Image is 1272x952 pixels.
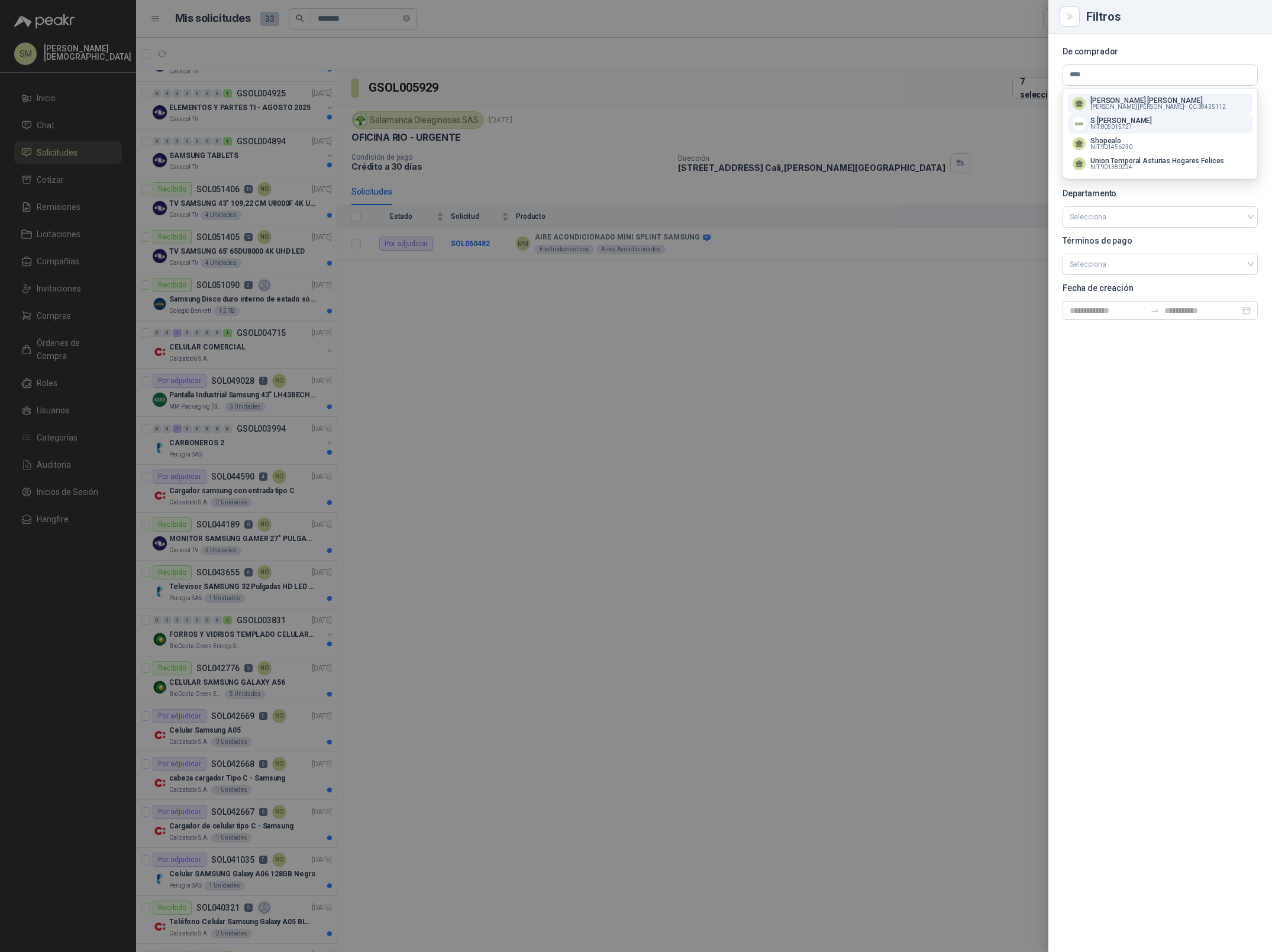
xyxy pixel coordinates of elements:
[1090,137,1132,144] p: Shopealo
[1150,306,1160,315] span: to
[1090,124,1132,130] span: NIT : 805015721
[1090,117,1152,124] p: S [PERSON_NAME]
[1063,9,1077,24] button: Close
[1068,154,1252,174] button: Union Temporal Asturias Hogares FelicesNIT:901380224
[1068,134,1252,154] button: ShopealoNIT:901456230
[1073,117,1086,130] img: Company Logo
[1063,237,1258,244] p: Términos de pago
[1090,157,1224,164] p: Union Temporal Asturias Hogares Felices
[1090,97,1226,104] p: [PERSON_NAME] [PERSON_NAME]
[1086,11,1258,22] div: Filtros
[1090,164,1132,170] span: NIT : 901380224
[1150,306,1160,315] span: swap-right
[1189,104,1226,110] span: CC : 38435112
[1068,93,1252,114] button: [PERSON_NAME] [PERSON_NAME][PERSON_NAME] [PERSON_NAME]-CC:38435112
[1063,48,1258,55] p: De comprador
[1090,104,1186,110] span: [PERSON_NAME] [PERSON_NAME] -
[1063,284,1258,292] p: Fecha de creación
[1068,114,1252,134] button: Company LogoS [PERSON_NAME]NIT:805015721
[1063,190,1258,197] p: Departamento
[1090,144,1132,150] span: NIT : 901456230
